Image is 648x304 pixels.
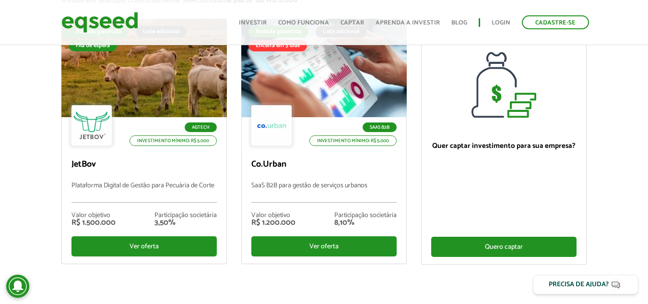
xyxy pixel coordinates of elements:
[522,15,589,29] a: Cadastre-se
[239,20,267,26] a: Investir
[309,135,397,146] p: Investimento mínimo: R$ 5.000
[61,19,227,264] a: Fila de espera Rodada garantida Lote adicional Fila de espera Agtech Investimento mínimo: R$ 5.00...
[248,40,307,51] div: Encerra em 3 dias
[251,219,295,227] div: R$ 1.200.000
[71,212,116,219] div: Valor objetivo
[241,19,407,264] a: Rodada garantida Lote adicional Encerra em 3 dias SaaS B2B Investimento mínimo: R$ 5.000 Co.Urban...
[154,219,217,227] div: 3,50%
[431,142,577,150] p: Quer captar investimento para sua empresa?
[251,182,397,203] p: SaaS B2B para gestão de serviços urbanos
[71,182,217,203] p: Plataforma Digital de Gestão para Pecuária de Corte
[71,236,217,256] div: Ver oferta
[334,212,397,219] div: Participação societária
[69,40,117,51] div: Fila de espera
[251,212,295,219] div: Valor objetivo
[251,159,397,170] p: Co.Urban
[451,20,467,26] a: Blog
[278,20,329,26] a: Como funciona
[185,122,217,132] p: Agtech
[71,159,217,170] p: JetBov
[341,20,364,26] a: Captar
[492,20,510,26] a: Login
[334,219,397,227] div: 8,10%
[363,122,397,132] p: SaaS B2B
[431,237,577,257] div: Quero captar
[61,10,138,35] img: EqSeed
[421,19,587,265] a: Quer captar investimento para sua empresa? Quero captar
[154,212,217,219] div: Participação societária
[376,20,440,26] a: Aprenda a investir
[130,135,217,146] p: Investimento mínimo: R$ 5.000
[251,236,397,256] div: Ver oferta
[71,219,116,227] div: R$ 1.500.000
